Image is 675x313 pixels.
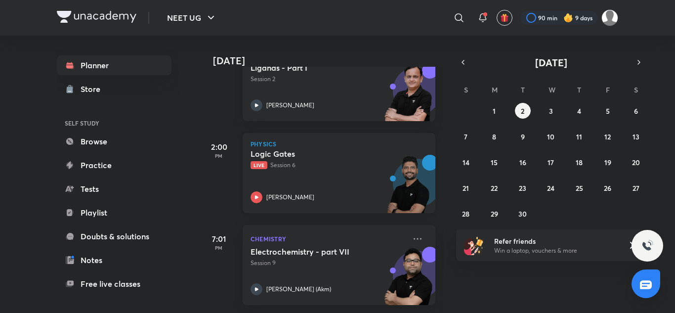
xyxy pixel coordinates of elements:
[576,183,583,193] abbr: September 25, 2025
[521,85,525,94] abbr: Tuesday
[600,154,616,170] button: September 19, 2025
[492,85,498,94] abbr: Monday
[633,132,639,141] abbr: September 13, 2025
[497,10,512,26] button: avatar
[57,115,171,132] h6: SELF STUDY
[549,106,553,116] abbr: September 3, 2025
[576,158,583,167] abbr: September 18, 2025
[57,203,171,223] a: Playlist
[251,161,267,169] span: Live
[463,183,469,193] abbr: September 21, 2025
[464,235,484,255] img: referral
[458,129,474,144] button: September 7, 2025
[548,158,554,167] abbr: September 17, 2025
[266,285,331,294] p: [PERSON_NAME] (Akm)
[57,132,171,151] a: Browse
[600,180,616,196] button: September 26, 2025
[494,236,616,246] h6: Refer friends
[606,106,610,116] abbr: September 5, 2025
[571,129,587,144] button: September 11, 2025
[515,206,531,222] button: September 30, 2025
[600,103,616,119] button: September 5, 2025
[161,8,223,28] button: NEET UG
[199,153,239,159] p: PM
[463,158,469,167] abbr: September 14, 2025
[464,85,468,94] abbr: Sunday
[571,103,587,119] button: September 4, 2025
[464,132,467,141] abbr: September 7, 2025
[251,161,406,170] p: Session 6
[628,103,644,119] button: September 6, 2025
[251,233,406,245] p: Chemistry
[470,55,632,69] button: [DATE]
[492,132,496,141] abbr: September 8, 2025
[199,141,239,153] h5: 2:00
[543,129,559,144] button: September 10, 2025
[486,103,502,119] button: September 1, 2025
[491,209,498,219] abbr: September 29, 2025
[600,129,616,144] button: September 12, 2025
[57,179,171,199] a: Tests
[633,183,639,193] abbr: September 27, 2025
[251,149,374,159] h5: Logic Gates
[199,245,239,251] p: PM
[486,206,502,222] button: September 29, 2025
[462,209,469,219] abbr: September 28, 2025
[628,180,644,196] button: September 27, 2025
[563,13,573,23] img: streak
[543,180,559,196] button: September 24, 2025
[251,259,406,268] p: Session 9
[628,129,644,144] button: September 13, 2025
[634,85,638,94] abbr: Saturday
[500,13,509,22] img: avatar
[535,56,567,69] span: [DATE]
[199,233,239,245] h5: 7:01
[577,85,581,94] abbr: Thursday
[604,158,611,167] abbr: September 19, 2025
[494,246,616,255] p: Win a laptop, vouchers & more
[493,106,496,116] abbr: September 1, 2025
[381,155,435,223] img: unacademy
[57,11,136,25] a: Company Logo
[57,11,136,23] img: Company Logo
[515,154,531,170] button: September 16, 2025
[458,206,474,222] button: September 28, 2025
[458,154,474,170] button: September 14, 2025
[628,154,644,170] button: September 20, 2025
[57,55,171,75] a: Planner
[486,129,502,144] button: September 8, 2025
[57,155,171,175] a: Practice
[571,154,587,170] button: September 18, 2025
[606,85,610,94] abbr: Friday
[543,103,559,119] button: September 3, 2025
[486,154,502,170] button: September 15, 2025
[521,132,525,141] abbr: September 9, 2025
[576,132,582,141] abbr: September 11, 2025
[57,250,171,270] a: Notes
[518,209,527,219] abbr: September 30, 2025
[543,154,559,170] button: September 17, 2025
[632,158,640,167] abbr: September 20, 2025
[251,247,374,257] h5: Electrochemistry - part VII
[266,193,314,202] p: [PERSON_NAME]
[251,141,427,147] p: Physics
[515,129,531,144] button: September 9, 2025
[81,83,106,95] div: Store
[458,180,474,196] button: September 21, 2025
[604,183,611,193] abbr: September 26, 2025
[491,158,498,167] abbr: September 15, 2025
[491,183,498,193] abbr: September 22, 2025
[381,63,435,131] img: unacademy
[521,106,524,116] abbr: September 2, 2025
[57,274,171,294] a: Free live classes
[57,226,171,246] a: Doubts & solutions
[519,183,526,193] abbr: September 23, 2025
[519,158,526,167] abbr: September 16, 2025
[571,180,587,196] button: September 25, 2025
[634,106,638,116] abbr: September 6, 2025
[604,132,611,141] abbr: September 12, 2025
[515,103,531,119] button: September 2, 2025
[57,79,171,99] a: Store
[515,180,531,196] button: September 23, 2025
[547,132,554,141] abbr: September 10, 2025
